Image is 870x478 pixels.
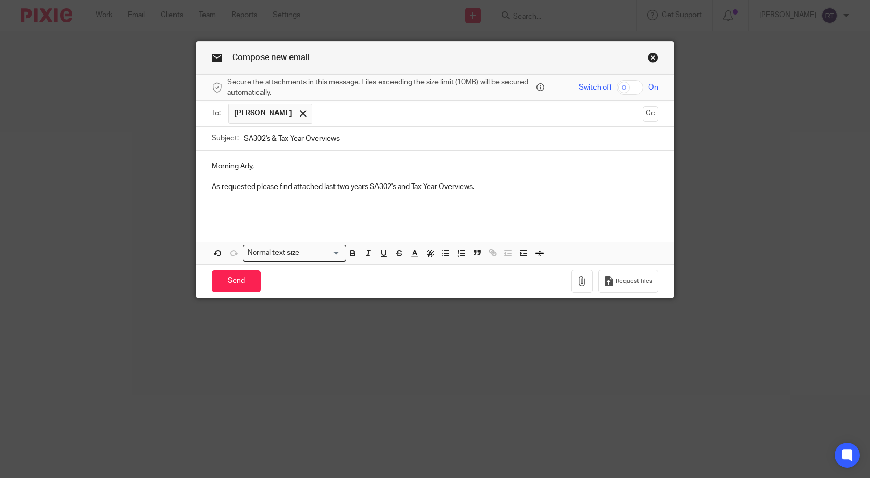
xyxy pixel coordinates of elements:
[212,182,658,192] p: As requested please find attached last two years SA302's and Tax Year Overviews.
[212,108,223,119] label: To:
[212,270,261,293] input: Send
[598,270,658,293] button: Request files
[232,53,310,62] span: Compose new email
[303,248,340,258] input: Search for option
[212,133,239,143] label: Subject:
[234,108,292,119] span: [PERSON_NAME]
[648,52,658,66] a: Close this dialog window
[579,82,612,93] span: Switch off
[648,82,658,93] span: On
[227,77,534,98] span: Secure the attachments in this message. Files exceeding the size limit (10MB) will be secured aut...
[243,245,346,261] div: Search for option
[245,248,302,258] span: Normal text size
[212,161,658,171] p: Morning Ady,
[616,277,653,285] span: Request files
[643,106,658,122] button: Cc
